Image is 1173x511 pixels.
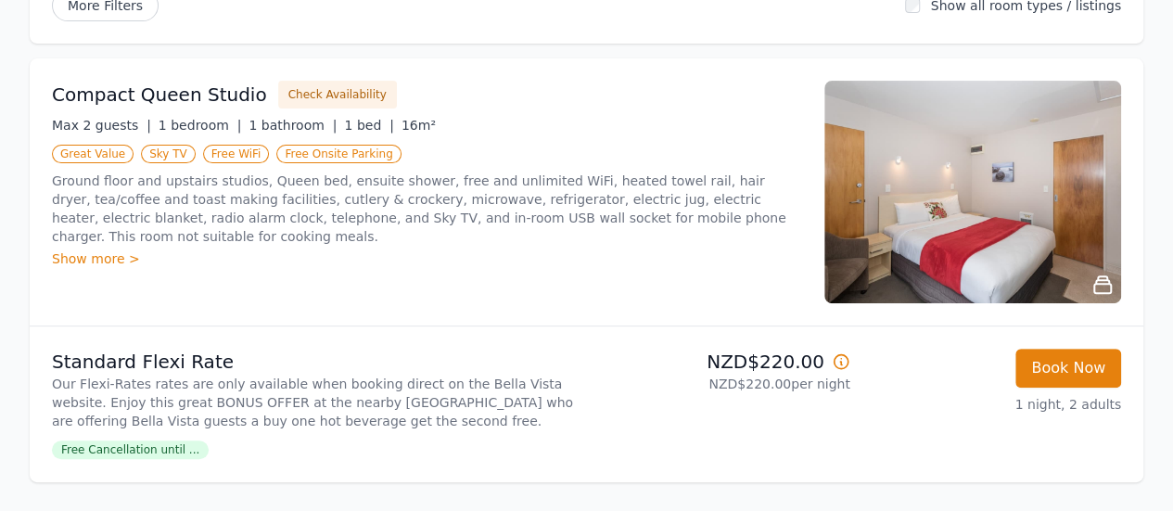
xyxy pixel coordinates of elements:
[594,349,850,375] p: NZD$220.00
[52,441,209,459] span: Free Cancellation until ...
[52,349,580,375] p: Standard Flexi Rate
[278,81,397,109] button: Check Availability
[276,145,401,163] span: Free Onsite Parking
[52,82,267,108] h3: Compact Queen Studio
[865,395,1121,414] p: 1 night, 2 adults
[344,118,393,133] span: 1 bed |
[141,145,196,163] span: Sky TV
[52,249,802,268] div: Show more >
[249,118,337,133] span: 1 bathroom |
[594,375,850,393] p: NZD$220.00 per night
[159,118,242,133] span: 1 bedroom |
[52,145,134,163] span: Great Value
[52,375,580,430] p: Our Flexi-Rates rates are only available when booking direct on the Bella Vista website. Enjoy th...
[52,172,802,246] p: Ground floor and upstairs studios, Queen bed, ensuite shower, free and unlimited WiFi, heated tow...
[203,145,270,163] span: Free WiFi
[1015,349,1121,388] button: Book Now
[402,118,436,133] span: 16m²
[52,118,151,133] span: Max 2 guests |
